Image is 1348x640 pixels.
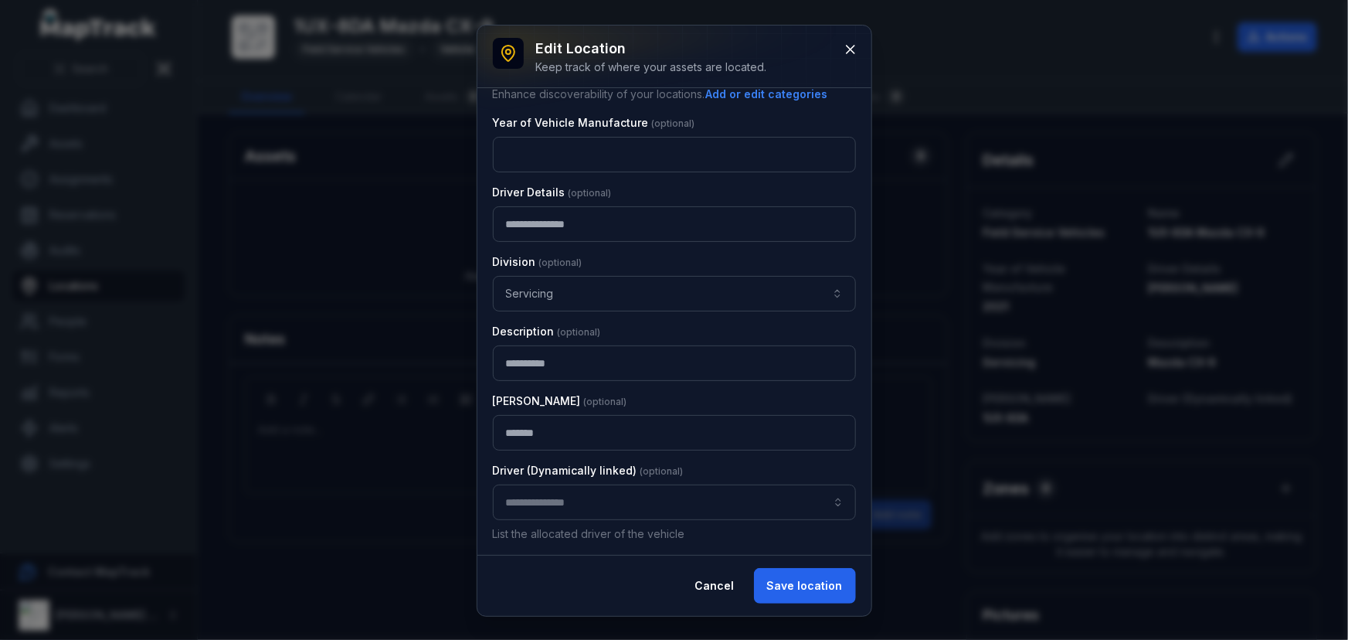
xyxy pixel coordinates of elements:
[493,463,684,478] label: Driver (Dynamically linked)
[682,568,748,604] button: Cancel
[493,324,601,339] label: Description
[493,115,695,131] label: Year of Vehicle Manufacture
[493,276,856,311] button: Servicing
[754,568,856,604] button: Save location
[705,86,829,103] button: Add or edit categories
[536,60,767,75] div: Keep track of where your assets are located.
[536,38,767,60] h3: Edit location
[493,393,627,409] label: [PERSON_NAME]
[493,485,856,520] input: location-edit:cf[d6683de5-f620-451f-9d8c-49da64e7b9fb]-label
[493,185,612,200] label: Driver Details
[493,526,856,542] p: List the allocated driver of the vehicle
[493,254,582,270] label: Division
[493,86,856,103] p: Enhance discoverability of your locations.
